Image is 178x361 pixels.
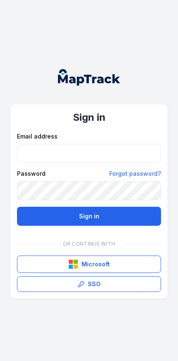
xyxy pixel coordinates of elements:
[51,69,127,86] nav: Global
[17,132,58,141] label: Email address
[17,276,161,292] a: SSO
[17,207,161,226] button: Sign in
[17,170,46,178] label: Password
[17,111,161,124] h1: Sign in
[17,236,161,252] div: Or continue with
[109,170,161,178] a: Forgot password?
[17,256,161,273] button: Microsoft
